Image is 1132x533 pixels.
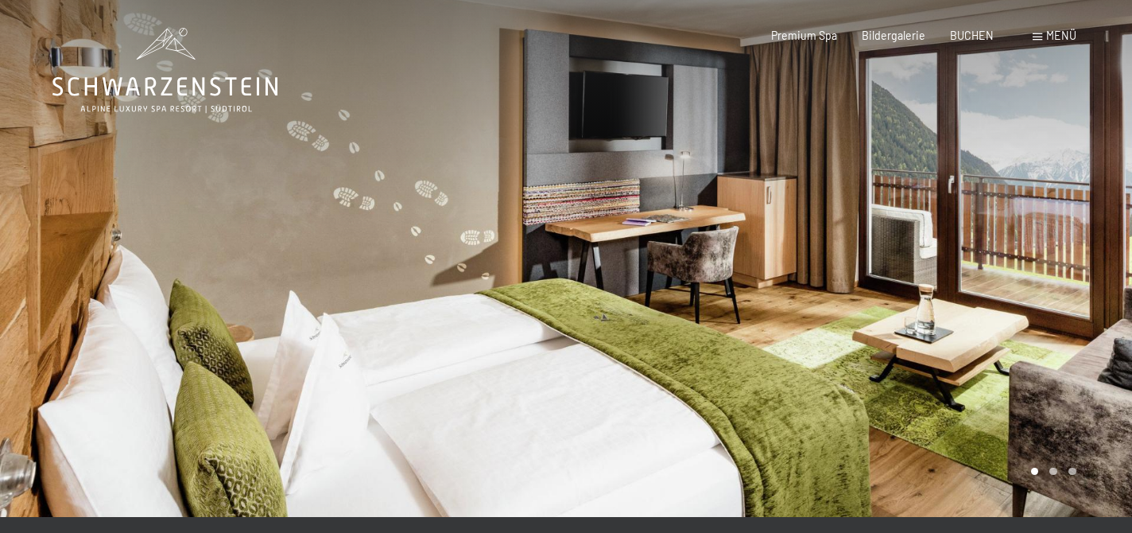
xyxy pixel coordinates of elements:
[862,29,925,42] a: Bildergalerie
[950,29,994,42] a: BUCHEN
[771,29,837,42] a: Premium Spa
[1046,29,1076,42] span: Menü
